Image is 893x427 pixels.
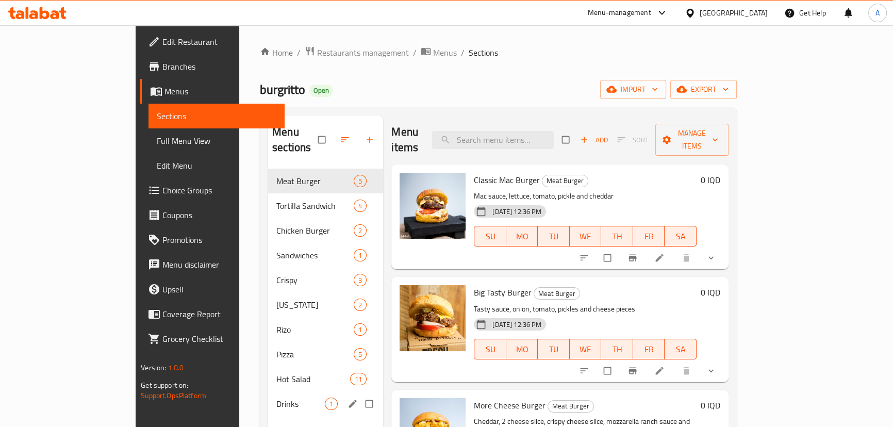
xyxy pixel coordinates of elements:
[164,85,276,97] span: Menus
[474,172,540,188] span: Classic Mac Burger
[510,229,534,244] span: MO
[276,299,354,311] span: [US_STATE]
[148,153,285,178] a: Edit Menu
[268,292,383,317] div: [US_STATE]2
[469,46,498,59] span: Sections
[162,60,276,73] span: Branches
[268,268,383,292] div: Crispy3
[413,46,417,59] li: /
[679,83,729,96] span: export
[317,46,409,59] span: Restaurants management
[148,104,285,128] a: Sections
[272,124,318,155] h2: Menu sections
[351,374,366,384] span: 11
[148,128,285,153] a: Full Menu View
[268,367,383,391] div: Hot Salad11
[701,398,720,413] h6: 0 IQD
[268,165,383,420] nav: Menu sections
[542,175,588,187] span: Meat Burger
[542,342,566,357] span: TU
[669,342,692,357] span: SA
[276,175,354,187] div: Meat Burger
[162,333,276,345] span: Grocery Checklist
[570,226,602,247] button: WE
[276,323,354,336] span: Rizo
[276,249,354,261] span: Sandwiches
[421,46,457,59] a: Menus
[325,399,337,409] span: 1
[268,193,383,218] div: Tortilla Sandwich4
[574,342,598,357] span: WE
[700,7,768,19] div: [GEOGRAPHIC_DATA]
[664,127,720,153] span: Manage items
[276,398,325,410] span: Drinks
[157,110,276,122] span: Sections
[309,85,333,97] div: Open
[140,54,285,79] a: Branches
[538,339,570,359] button: TU
[601,339,633,359] button: TH
[400,173,466,239] img: Classic Mac Burger
[276,224,354,237] div: Chicken Burger
[700,359,724,382] button: show more
[162,258,276,271] span: Menu disclaimer
[141,361,166,374] span: Version:
[474,226,506,247] button: SU
[354,325,366,335] span: 1
[577,132,610,148] button: Add
[474,398,545,413] span: More Cheese Burger
[610,132,655,148] span: Select section first
[488,320,545,330] span: [DATE] 12:36 PM
[488,207,545,217] span: [DATE] 12:36 PM
[573,247,598,269] button: sort-choices
[162,209,276,221] span: Coupons
[162,234,276,246] span: Promotions
[354,201,366,211] span: 4
[276,373,350,385] span: Hot Salad
[140,203,285,227] a: Coupons
[474,285,532,300] span: Big Tasty Burger
[621,359,646,382] button: Branch-specific-item
[276,348,354,360] div: Pizza
[354,348,367,360] div: items
[588,7,651,19] div: Menu-management
[669,229,692,244] span: SA
[276,200,354,212] div: Tortilla Sandwich
[474,190,697,203] p: Mac sauce, lettuce, tomato, pickle and cheddar
[637,342,661,357] span: FR
[157,159,276,172] span: Edit Menu
[433,46,457,59] span: Menus
[665,339,697,359] button: SA
[268,243,383,268] div: Sandwiches1
[474,339,506,359] button: SU
[354,176,366,186] span: 5
[432,131,554,149] input: search
[162,283,276,295] span: Upsell
[268,169,383,193] div: Meat Burger5
[542,229,566,244] span: TU
[141,389,206,402] a: Support.OpsPlatform
[305,46,409,59] a: Restaurants management
[354,300,366,310] span: 2
[510,342,534,357] span: MO
[276,274,354,286] span: Crispy
[354,299,367,311] div: items
[573,359,598,382] button: sort-choices
[140,326,285,351] a: Grocery Checklist
[260,46,737,59] nav: breadcrumb
[600,80,666,99] button: import
[548,400,593,412] span: Meat Burger
[577,132,610,148] span: Add item
[506,226,538,247] button: MO
[478,229,502,244] span: SU
[506,339,538,359] button: MO
[140,302,285,326] a: Coverage Report
[706,253,716,263] svg: Show Choices
[701,173,720,187] h6: 0 IQD
[580,134,608,146] span: Add
[701,285,720,300] h6: 0 IQD
[665,226,697,247] button: SA
[538,226,570,247] button: TU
